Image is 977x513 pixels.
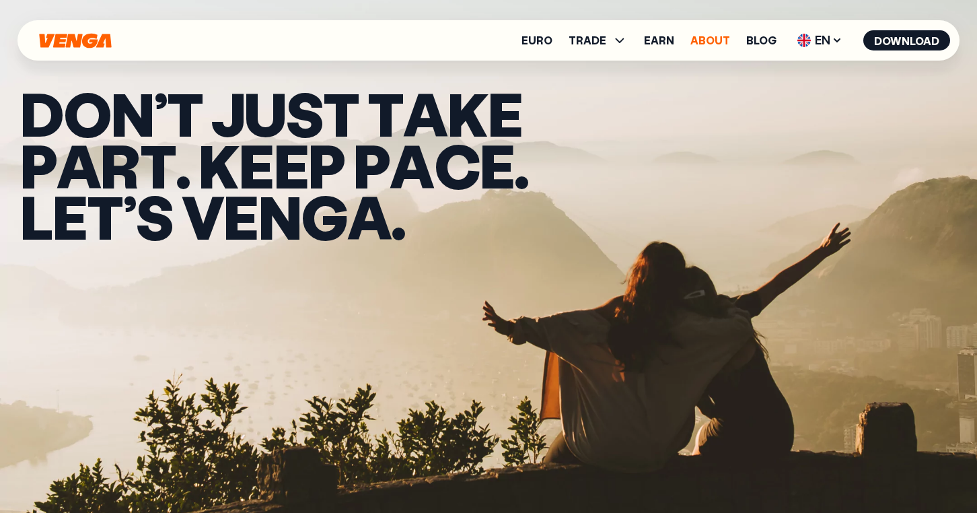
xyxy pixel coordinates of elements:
span: EN [793,30,847,51]
span: a [347,191,391,242]
img: flag-uk [797,34,811,47]
span: ’ [154,88,167,139]
span: t [367,88,403,139]
span: a [403,88,447,139]
span: a [390,139,433,191]
span: e [52,191,87,242]
span: D [20,88,63,139]
span: TRADE [569,32,628,48]
span: t [87,191,122,242]
span: K [198,139,239,191]
span: TRADE [569,35,606,46]
span: L [20,191,52,242]
span: . [176,139,190,191]
span: e [480,139,514,191]
a: About [690,35,730,46]
span: s [136,191,173,242]
span: ’ [123,191,136,242]
button: Download [863,30,950,50]
span: g [301,191,347,242]
span: v [182,191,223,242]
span: p [20,139,57,191]
span: O [63,88,111,139]
span: p [308,139,345,191]
svg: Home [38,33,113,48]
span: n [258,191,301,242]
span: e [488,88,522,139]
span: r [100,139,139,191]
span: . [514,139,528,191]
span: t [323,88,359,139]
span: e [239,139,273,191]
span: u [244,88,285,139]
span: j [211,88,244,139]
span: c [434,139,480,191]
span: p [353,139,390,191]
span: t [140,139,176,191]
a: Euro [521,35,552,46]
span: . [391,191,405,242]
a: Blog [746,35,776,46]
span: N [111,88,153,139]
span: t [167,88,203,139]
span: k [447,88,488,139]
span: s [286,88,323,139]
span: a [57,139,100,191]
span: e [274,139,308,191]
span: e [223,191,258,242]
a: Earn [644,35,674,46]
